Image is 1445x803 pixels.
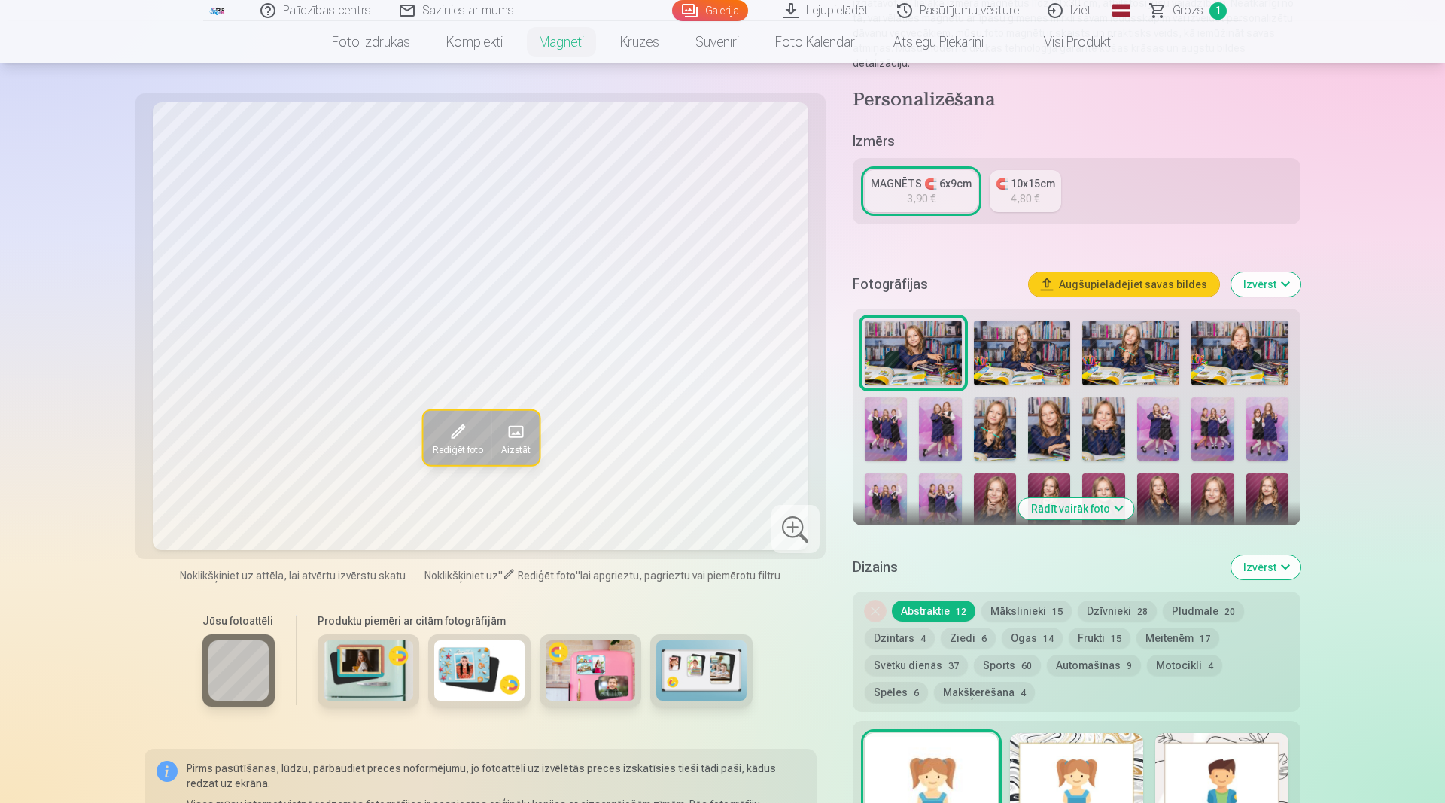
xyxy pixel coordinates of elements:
[576,570,580,582] span: "
[1043,634,1054,644] span: 14
[956,607,966,617] span: 12
[187,761,805,791] p: Pirms pasūtīšanas, lūdzu, pārbaudiet preces noformējumu, jo fotoattēli uz izvēlētās preces izskat...
[934,682,1035,703] button: Makšķerēšana4
[1147,655,1222,676] button: Motocikli4
[428,21,521,63] a: Komplekti
[521,21,602,63] a: Magnēti
[491,411,538,465] button: Aizstāt
[920,634,926,644] span: 4
[580,570,780,582] span: lai apgrieztu, pagrieztu vai piemērotu filtru
[981,634,987,644] span: 6
[974,655,1041,676] button: Sports60
[941,628,996,649] button: Ziedi6
[1021,688,1026,698] span: 4
[865,170,978,212] a: MAGNĒTS 🧲 6x9cm3,90 €
[981,601,1072,622] button: Mākslinieki15
[202,613,275,628] h6: Jūsu fotoattēli
[1231,555,1300,579] button: Izvērst
[1208,661,1213,671] span: 4
[1019,498,1134,519] button: Rādīt vairāk foto
[314,21,428,63] a: Foto izdrukas
[1078,601,1157,622] button: Dzīvnieki28
[498,570,503,582] span: "
[1209,2,1227,20] span: 1
[1002,628,1063,649] button: Ogas14
[1173,2,1203,20] span: Grozs
[500,444,529,456] span: Aizstāt
[312,613,759,628] h6: Produktu piemēri ar citām fotogrāfijām
[1069,628,1130,649] button: Frukti15
[1163,601,1244,622] button: Pludmale20
[853,131,1300,152] h5: Izmērs
[865,628,935,649] button: Dzintars4
[424,570,498,582] span: Noklikšķiniet uz
[518,570,576,582] span: Rediģēt foto
[875,21,1002,63] a: Atslēgu piekariņi
[853,557,1219,578] h5: Dizains
[1002,21,1131,63] a: Visi produkti
[853,89,1300,113] h4: Personalizēšana
[1200,634,1210,644] span: 17
[1224,607,1235,617] span: 20
[422,411,491,465] button: Rediģēt foto
[907,191,935,206] div: 3,90 €
[1021,661,1032,671] span: 60
[602,21,677,63] a: Krūzes
[180,568,406,583] span: Noklikšķiniet uz attēla, lai atvērtu izvērstu skatu
[871,176,972,191] div: MAGNĒTS 🧲 6x9cm
[1011,191,1039,206] div: 4,80 €
[1052,607,1063,617] span: 15
[996,176,1055,191] div: 🧲 10x15cm
[1111,634,1121,644] span: 15
[1136,628,1219,649] button: Meitenēm17
[1231,272,1300,297] button: Izvērst
[1137,607,1148,617] span: 28
[865,682,928,703] button: Spēles6
[209,6,226,15] img: /fa1
[1127,661,1132,671] span: 9
[914,688,919,698] span: 6
[948,661,959,671] span: 37
[892,601,975,622] button: Abstraktie12
[1047,655,1141,676] button: Automašīnas9
[677,21,757,63] a: Suvenīri
[990,170,1061,212] a: 🧲 10x15cm4,80 €
[853,274,1017,295] h5: Fotogrāfijas
[1029,272,1219,297] button: Augšupielādējiet savas bildes
[431,444,482,456] span: Rediģēt foto
[757,21,875,63] a: Foto kalendāri
[865,655,968,676] button: Svētku dienās37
